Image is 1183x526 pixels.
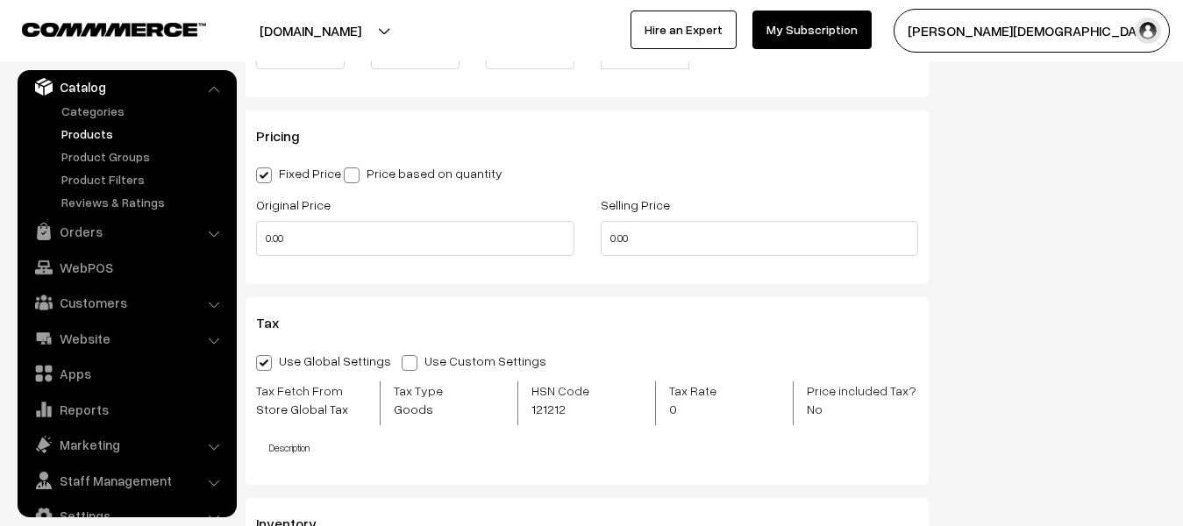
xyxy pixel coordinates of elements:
[402,352,555,370] label: Use Custom Settings
[256,127,320,145] span: Pricing
[669,381,724,418] label: Tax Rate
[22,287,231,318] a: Customers
[57,170,231,188] a: Product Filters
[344,164,502,182] label: Price based on quantity
[22,23,206,36] img: COMMMERCE
[22,216,231,247] a: Orders
[394,381,482,418] label: Tax Type
[394,400,482,418] span: Goods
[57,147,231,166] a: Product Groups
[256,221,574,256] input: Original Price
[256,164,341,182] label: Fixed Price
[531,381,624,418] label: HSN Code
[1135,18,1161,44] img: user
[631,11,737,49] a: Hire an Expert
[256,352,391,370] label: Use Global Settings
[269,442,918,453] h4: Description
[22,429,231,460] a: Marketing
[894,9,1170,53] button: [PERSON_NAME][DEMOGRAPHIC_DATA]
[22,465,231,496] a: Staff Management
[256,400,367,418] span: Store Global Tax
[22,71,231,103] a: Catalog
[57,124,231,143] a: Products
[198,9,423,53] button: [DOMAIN_NAME]
[22,358,231,389] a: Apps
[22,394,231,425] a: Reports
[256,195,331,214] label: Original Price
[57,193,231,211] a: Reviews & Ratings
[57,102,231,120] a: Categories
[601,221,919,256] input: Selling Price
[601,195,670,214] label: Selling Price
[669,400,724,418] span: 0
[256,314,300,331] span: Tax
[807,400,918,418] span: No
[752,11,872,49] a: My Subscription
[22,252,231,283] a: WebPOS
[22,18,175,39] a: COMMMERCE
[22,323,231,354] a: Website
[807,381,918,418] label: Price included Tax?
[256,381,367,418] label: Tax Fetch From
[531,400,624,418] span: 121212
